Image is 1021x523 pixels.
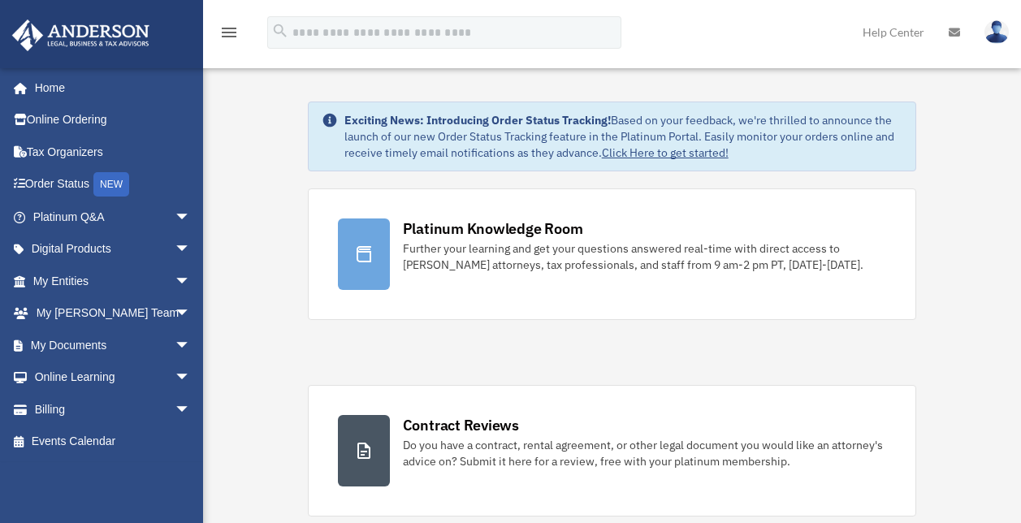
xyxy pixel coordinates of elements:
[602,145,729,160] a: Click Here to get started!
[11,329,215,361] a: My Documentsarrow_drop_down
[403,240,887,273] div: Further your learning and get your questions answered real-time with direct access to [PERSON_NAM...
[219,28,239,42] a: menu
[308,188,917,320] a: Platinum Knowledge Room Further your learning and get your questions answered real-time with dire...
[403,437,887,469] div: Do you have a contract, rental agreement, or other legal document you would like an attorney's ad...
[11,393,215,426] a: Billingarrow_drop_down
[11,426,215,458] a: Events Calendar
[11,265,215,297] a: My Entitiesarrow_drop_down
[175,297,207,331] span: arrow_drop_down
[308,385,917,517] a: Contract Reviews Do you have a contract, rental agreement, or other legal document you would like...
[984,20,1009,44] img: User Pic
[93,172,129,197] div: NEW
[11,136,215,168] a: Tax Organizers
[11,71,207,104] a: Home
[271,22,289,40] i: search
[7,19,154,51] img: Anderson Advisors Platinum Portal
[11,168,215,201] a: Order StatusNEW
[175,361,207,395] span: arrow_drop_down
[403,415,519,435] div: Contract Reviews
[344,112,903,161] div: Based on your feedback, we're thrilled to announce the launch of our new Order Status Tracking fe...
[11,361,215,394] a: Online Learningarrow_drop_down
[175,265,207,298] span: arrow_drop_down
[403,218,583,239] div: Platinum Knowledge Room
[11,233,215,266] a: Digital Productsarrow_drop_down
[344,113,611,128] strong: Exciting News: Introducing Order Status Tracking!
[175,329,207,362] span: arrow_drop_down
[219,23,239,42] i: menu
[11,201,215,233] a: Platinum Q&Aarrow_drop_down
[175,201,207,234] span: arrow_drop_down
[175,233,207,266] span: arrow_drop_down
[11,297,215,330] a: My [PERSON_NAME] Teamarrow_drop_down
[11,104,215,136] a: Online Ordering
[175,393,207,426] span: arrow_drop_down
